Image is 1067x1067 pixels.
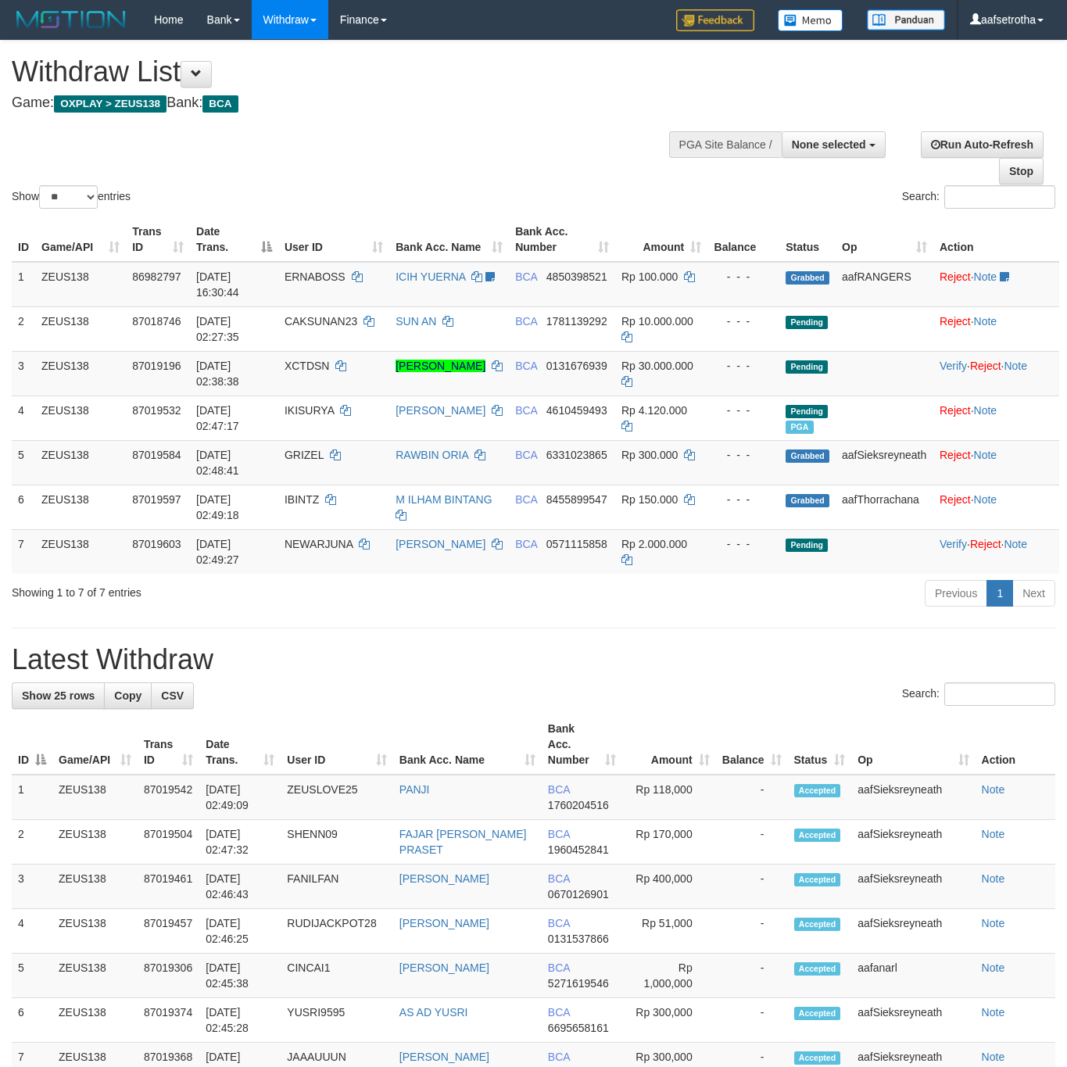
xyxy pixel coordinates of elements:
[548,1051,570,1063] span: BCA
[548,872,570,885] span: BCA
[786,316,828,329] span: Pending
[22,689,95,702] span: Show 25 rows
[196,360,239,388] span: [DATE] 02:38:38
[714,403,773,418] div: - - -
[281,954,393,998] td: CINCAI1
[714,536,773,552] div: - - -
[548,1022,609,1034] span: Copy 6695658161 to clipboard
[546,360,607,372] span: Copy 0131676939 to clipboard
[974,270,997,283] a: Note
[716,775,788,820] td: -
[548,843,609,856] span: Copy 1960452841 to clipboard
[548,783,570,796] span: BCA
[940,315,971,328] a: Reject
[851,714,975,775] th: Op: activate to sort column ascending
[12,529,35,574] td: 7
[285,493,319,506] span: IBINTZ
[396,404,485,417] a: [PERSON_NAME]
[399,828,527,856] a: FAJAR [PERSON_NAME] PRASET
[851,865,975,909] td: aafSieksreyneath
[132,449,181,461] span: 87019584
[202,95,238,113] span: BCA
[794,873,841,886] span: Accepted
[12,998,52,1043] td: 6
[196,404,239,432] span: [DATE] 02:47:17
[794,784,841,797] span: Accepted
[515,360,537,372] span: BCA
[12,351,35,396] td: 3
[933,217,1059,262] th: Action
[196,449,239,477] span: [DATE] 02:48:41
[281,820,393,865] td: SHENN09
[974,449,997,461] a: Note
[389,217,509,262] th: Bank Acc. Name: activate to sort column ascending
[546,449,607,461] span: Copy 6331023865 to clipboard
[132,404,181,417] span: 87019532
[12,714,52,775] th: ID: activate to sort column descending
[621,360,693,372] span: Rp 30.000.000
[621,449,678,461] span: Rp 300.000
[851,820,975,865] td: aafSieksreyneath
[278,217,389,262] th: User ID: activate to sort column ascending
[944,185,1055,209] input: Search:
[786,421,813,434] span: Marked by aafanarl
[161,689,184,702] span: CSV
[615,217,707,262] th: Amount: activate to sort column ascending
[621,270,678,283] span: Rp 100.000
[982,917,1005,929] a: Note
[12,185,131,209] label: Show entries
[393,714,542,775] th: Bank Acc. Name: activate to sort column ascending
[515,538,537,550] span: BCA
[676,9,754,31] img: Feedback.jpg
[548,828,570,840] span: BCA
[794,1051,841,1065] span: Accepted
[851,954,975,998] td: aafanarl
[12,262,35,307] td: 1
[285,404,334,417] span: IKISURYA
[12,396,35,440] td: 4
[199,998,281,1043] td: [DATE] 02:45:28
[786,494,829,507] span: Grabbed
[786,405,828,418] span: Pending
[281,714,393,775] th: User ID: activate to sort column ascending
[151,682,194,709] a: CSV
[515,493,537,506] span: BCA
[794,918,841,931] span: Accepted
[515,449,537,461] span: BCA
[132,270,181,283] span: 86982797
[548,933,609,945] span: Copy 0131537866 to clipboard
[35,529,126,574] td: ZEUS138
[39,185,98,209] select: Showentries
[933,529,1059,574] td: · ·
[285,538,353,550] span: NEWARJUNA
[548,977,609,990] span: Copy 5271619546 to clipboard
[285,449,324,461] span: GRIZEL
[940,404,971,417] a: Reject
[138,909,199,954] td: 87019457
[836,485,933,529] td: aafThorrachana
[925,580,987,607] a: Previous
[851,775,975,820] td: aafSieksreyneath
[52,775,138,820] td: ZEUS138
[35,306,126,351] td: ZEUS138
[546,270,607,283] span: Copy 4850398521 to clipboard
[199,820,281,865] td: [DATE] 02:47:32
[1004,538,1027,550] a: Note
[12,56,696,88] h1: Withdraw List
[999,158,1044,184] a: Stop
[940,270,971,283] a: Reject
[974,404,997,417] a: Note
[716,865,788,909] td: -
[281,865,393,909] td: FANILFAN
[399,961,489,974] a: [PERSON_NAME]
[548,888,609,901] span: Copy 0670126901 to clipboard
[716,954,788,998] td: -
[940,449,971,461] a: Reject
[982,961,1005,974] a: Note
[782,131,886,158] button: None selected
[12,95,696,111] h4: Game: Bank:
[199,909,281,954] td: [DATE] 02:46:25
[396,449,468,461] a: RAWBIN ORIA
[548,1006,570,1019] span: BCA
[396,315,436,328] a: SUN AN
